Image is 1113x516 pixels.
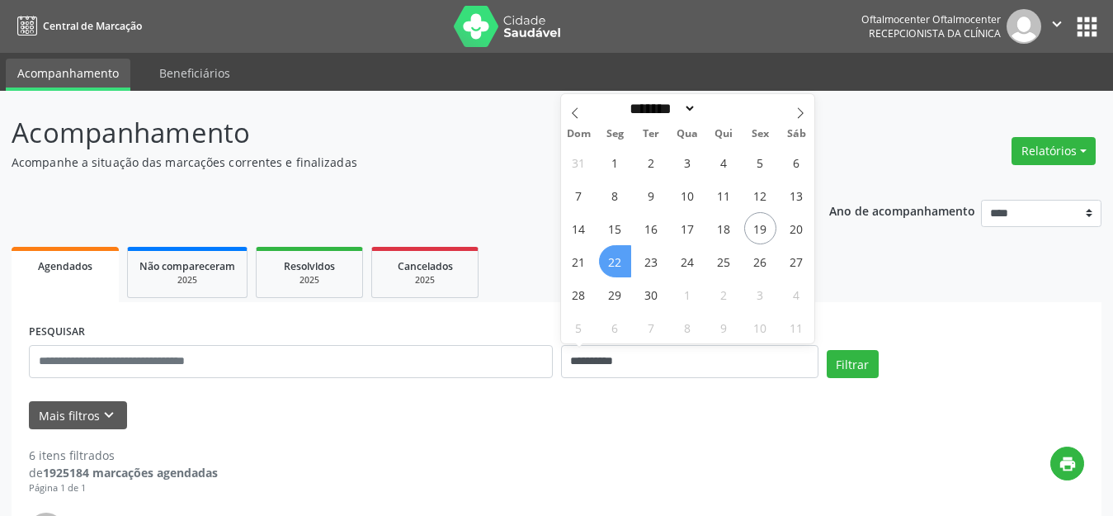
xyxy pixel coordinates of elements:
[635,179,667,211] span: Setembro 9, 2025
[669,129,705,140] span: Qua
[599,146,631,178] span: Setembro 1, 2025
[869,26,1001,40] span: Recepcionista da clínica
[742,129,778,140] span: Sex
[672,278,704,310] span: Outubro 1, 2025
[599,278,631,310] span: Setembro 29, 2025
[708,311,740,343] span: Outubro 9, 2025
[1073,12,1101,41] button: apps
[781,146,813,178] span: Setembro 6, 2025
[43,19,142,33] span: Central de Marcação
[597,129,633,140] span: Seg
[29,481,218,495] div: Página 1 de 1
[29,447,218,464] div: 6 itens filtrados
[12,112,775,154] p: Acompanhamento
[781,278,813,310] span: Outubro 4, 2025
[696,100,751,117] input: Year
[744,278,776,310] span: Outubro 3, 2025
[29,401,127,430] button: Mais filtroskeyboard_arrow_down
[563,212,595,244] span: Setembro 14, 2025
[599,179,631,211] span: Setembro 8, 2025
[672,146,704,178] span: Setembro 3, 2025
[29,320,85,345] label: PESQUISAR
[744,212,776,244] span: Setembro 19, 2025
[827,350,879,378] button: Filtrar
[861,12,1001,26] div: Oftalmocenter Oftalmocenter
[635,278,667,310] span: Setembro 30, 2025
[268,274,351,286] div: 2025
[778,129,814,140] span: Sáb
[100,406,118,424] i: keyboard_arrow_down
[744,245,776,277] span: Setembro 26, 2025
[635,146,667,178] span: Setembro 2, 2025
[398,259,453,273] span: Cancelados
[744,311,776,343] span: Outubro 10, 2025
[781,179,813,211] span: Setembro 13, 2025
[705,129,742,140] span: Qui
[563,278,595,310] span: Setembro 28, 2025
[672,311,704,343] span: Outubro 8, 2025
[1059,455,1077,473] i: print
[672,245,704,277] span: Setembro 24, 2025
[6,59,130,91] a: Acompanhamento
[1048,15,1066,33] i: 
[708,245,740,277] span: Setembro 25, 2025
[599,245,631,277] span: Setembro 22, 2025
[384,274,466,286] div: 2025
[12,154,775,171] p: Acompanhe a situação das marcações correntes e finalizadas
[563,245,595,277] span: Setembro 21, 2025
[29,464,218,481] div: de
[1012,137,1096,165] button: Relatórios
[43,465,218,480] strong: 1925184 marcações agendadas
[1007,9,1041,44] img: img
[635,212,667,244] span: Setembro 16, 2025
[12,12,142,40] a: Central de Marcação
[563,311,595,343] span: Outubro 5, 2025
[148,59,242,88] a: Beneficiários
[633,129,669,140] span: Ter
[708,278,740,310] span: Outubro 2, 2025
[781,245,813,277] span: Setembro 27, 2025
[139,274,235,286] div: 2025
[781,311,813,343] span: Outubro 11, 2025
[708,179,740,211] span: Setembro 11, 2025
[635,245,667,277] span: Setembro 23, 2025
[672,212,704,244] span: Setembro 17, 2025
[744,179,776,211] span: Setembro 12, 2025
[1041,9,1073,44] button: 
[672,179,704,211] span: Setembro 10, 2025
[781,212,813,244] span: Setembro 20, 2025
[625,100,697,117] select: Month
[284,259,335,273] span: Resolvidos
[139,259,235,273] span: Não compareceram
[829,200,975,220] p: Ano de acompanhamento
[708,146,740,178] span: Setembro 4, 2025
[599,311,631,343] span: Outubro 6, 2025
[561,129,597,140] span: Dom
[599,212,631,244] span: Setembro 15, 2025
[563,146,595,178] span: Agosto 31, 2025
[38,259,92,273] span: Agendados
[1050,447,1084,480] button: print
[744,146,776,178] span: Setembro 5, 2025
[635,311,667,343] span: Outubro 7, 2025
[563,179,595,211] span: Setembro 7, 2025
[708,212,740,244] span: Setembro 18, 2025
